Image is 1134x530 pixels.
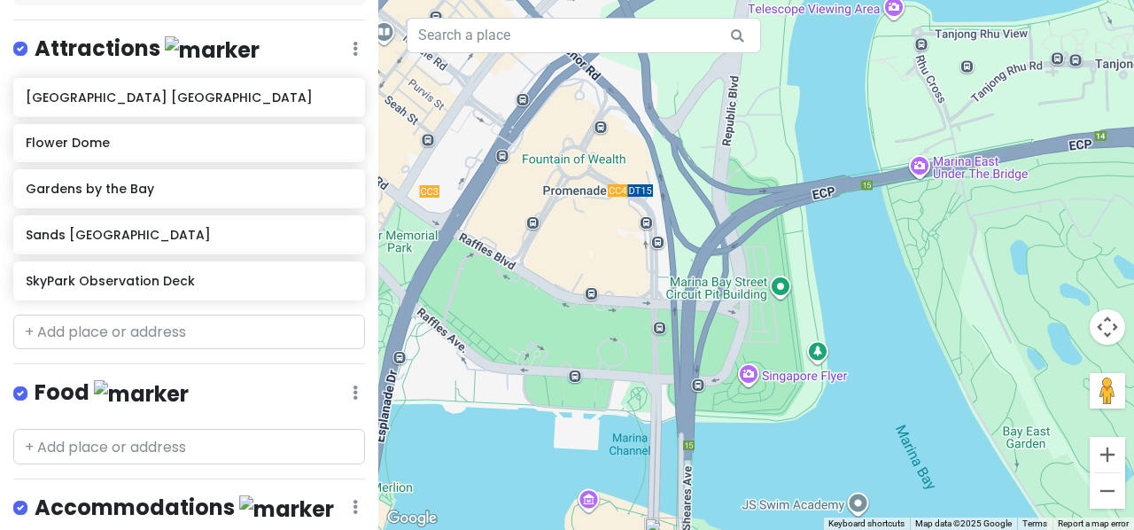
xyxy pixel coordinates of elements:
[26,227,352,243] h6: Sands [GEOGRAPHIC_DATA]
[1090,309,1125,345] button: Map camera controls
[35,35,260,64] h4: Attractions
[26,90,352,105] h6: [GEOGRAPHIC_DATA] [GEOGRAPHIC_DATA]
[35,378,189,408] h4: Food
[1058,518,1129,528] a: Report a map error
[383,507,441,530] img: Google
[13,429,365,464] input: + Add place or address
[26,135,352,151] h6: Flower Dome
[407,18,761,53] input: Search a place
[165,36,260,64] img: marker
[828,518,905,530] button: Keyboard shortcuts
[1090,473,1125,509] button: Zoom out
[1090,437,1125,472] button: Zoom in
[94,380,189,408] img: marker
[26,273,352,289] h6: SkyPark Observation Deck
[35,494,334,523] h4: Accommodations
[13,315,365,350] input: + Add place or address
[1022,518,1047,528] a: Terms
[383,507,441,530] a: Open this area in Google Maps (opens a new window)
[239,495,334,523] img: marker
[915,518,1012,528] span: Map data ©2025 Google
[26,181,352,197] h6: Gardens by the Bay
[1090,373,1125,409] button: Drag Pegman onto the map to open Street View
